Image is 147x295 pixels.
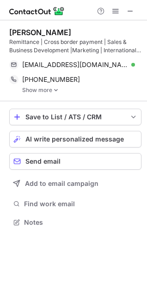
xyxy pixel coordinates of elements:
[9,153,141,170] button: Send email
[9,38,141,55] div: Remittance | Cross border payment | Sales & Business Development |Marketing | International Relat...
[9,28,71,37] div: [PERSON_NAME]
[25,135,124,143] span: AI write personalized message
[25,180,98,187] span: Add to email campaign
[22,61,128,69] span: [EMAIL_ADDRESS][DOMAIN_NAME]
[53,87,59,93] img: -
[24,200,138,208] span: Find work email
[25,158,61,165] span: Send email
[25,113,125,121] div: Save to List / ATS / CRM
[22,87,141,93] a: Show more
[9,131,141,147] button: AI write personalized message
[9,6,65,17] img: ContactOut v5.3.10
[9,175,141,192] button: Add to email campaign
[9,109,141,125] button: save-profile-one-click
[24,218,138,227] span: Notes
[22,75,80,84] span: [PHONE_NUMBER]
[9,197,141,210] button: Find work email
[9,216,141,229] button: Notes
